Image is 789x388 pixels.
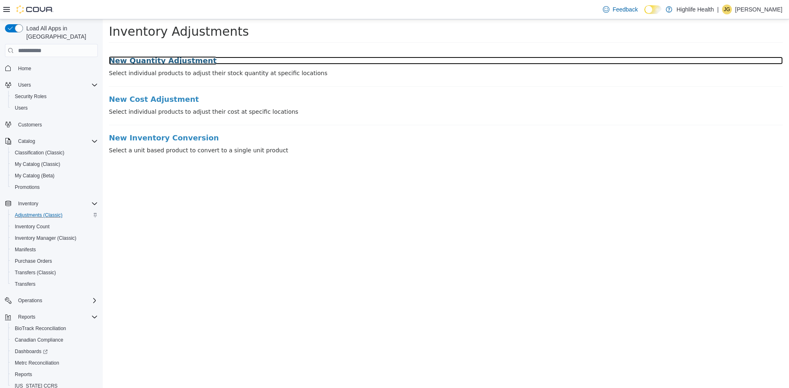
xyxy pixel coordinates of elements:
span: Inventory Manager (Classic) [15,235,76,241]
button: Security Roles [8,91,101,102]
button: Operations [2,295,101,306]
span: Reports [15,371,32,378]
a: Adjustments (Classic) [12,210,66,220]
button: Customers [2,119,101,131]
a: Reports [12,370,35,379]
span: Promotions [12,182,98,192]
span: Adjustments (Classic) [15,212,62,218]
a: New Quantity Adjustment [6,37,680,46]
a: Feedback [600,1,641,18]
span: Dashboards [15,348,48,355]
span: Purchase Orders [12,256,98,266]
button: Reports [15,312,39,322]
a: New Inventory Conversion [6,115,680,123]
span: Users [12,103,98,113]
span: Classification (Classic) [12,148,98,158]
p: Select a unit based product to convert to a single unit product [6,127,680,135]
span: Metrc Reconciliation [15,360,59,366]
span: Classification (Classic) [15,149,65,156]
span: Reports [15,312,98,322]
div: Jennifer Gierum [722,5,732,14]
button: Adjustments (Classic) [8,209,101,221]
button: Promotions [8,181,101,193]
button: My Catalog (Beta) [8,170,101,181]
a: Transfers [12,279,39,289]
button: Classification (Classic) [8,147,101,158]
span: Home [18,65,31,72]
span: My Catalog (Classic) [15,161,60,168]
span: Canadian Compliance [12,335,98,345]
span: Dashboards [12,347,98,356]
a: Canadian Compliance [12,335,67,345]
a: My Catalog (Beta) [12,171,58,181]
button: Purchase Orders [8,255,101,267]
a: Transfers (Classic) [12,268,59,278]
a: Users [12,103,31,113]
button: Inventory Manager (Classic) [8,232,101,244]
span: Metrc Reconciliation [12,358,98,368]
img: Cova [16,5,53,14]
span: Inventory [15,199,98,209]
button: Users [15,80,34,90]
button: Transfers (Classic) [8,267,101,278]
span: Home [15,63,98,73]
span: Reports [12,370,98,379]
span: My Catalog (Classic) [12,159,98,169]
span: Inventory Adjustments [6,5,146,19]
span: Users [15,105,28,111]
span: Transfers (Classic) [15,269,56,276]
button: Metrc Reconciliation [8,357,101,369]
a: New Cost Adjustment [6,76,680,84]
button: Operations [15,296,46,305]
span: Inventory Count [15,223,50,230]
span: Operations [18,297,42,304]
a: BioTrack Reconciliation [12,324,69,333]
span: Inventory [18,200,38,207]
button: Users [2,79,101,91]
span: Inventory Count [12,222,98,232]
button: Inventory [2,198,101,209]
a: Dashboards [12,347,51,356]
span: Reports [18,314,35,320]
a: Manifests [12,245,39,255]
a: Customers [15,120,45,130]
input: Dark Mode [644,5,662,14]
button: Inventory [15,199,42,209]
span: Users [15,80,98,90]
span: Transfers (Classic) [12,268,98,278]
span: Security Roles [15,93,46,100]
span: My Catalog (Beta) [12,171,98,181]
button: Manifests [8,244,101,255]
a: Security Roles [12,92,50,101]
a: Classification (Classic) [12,148,68,158]
span: JG [724,5,730,14]
span: Catalog [18,138,35,145]
span: My Catalog (Beta) [15,172,55,179]
button: Transfers [8,278,101,290]
span: Security Roles [12,92,98,101]
span: Adjustments (Classic) [12,210,98,220]
button: My Catalog (Classic) [8,158,101,170]
span: Inventory Manager (Classic) [12,233,98,243]
button: Reports [8,369,101,380]
button: Catalog [15,136,38,146]
p: Select individual products to adjust their stock quantity at specific locations [6,50,680,58]
button: Canadian Compliance [8,334,101,346]
a: Metrc Reconciliation [12,358,62,368]
button: Reports [2,311,101,323]
a: Home [15,64,35,73]
span: Load All Apps in [GEOGRAPHIC_DATA] [23,24,98,41]
span: Customers [18,122,42,128]
p: [PERSON_NAME] [735,5,782,14]
button: Inventory Count [8,221,101,232]
p: Select individual products to adjust their cost at specific locations [6,88,680,97]
span: Manifests [12,245,98,255]
a: Inventory Count [12,222,53,232]
button: BioTrack Reconciliation [8,323,101,334]
a: Promotions [12,182,43,192]
span: Canadian Compliance [15,337,63,343]
p: | [717,5,719,14]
